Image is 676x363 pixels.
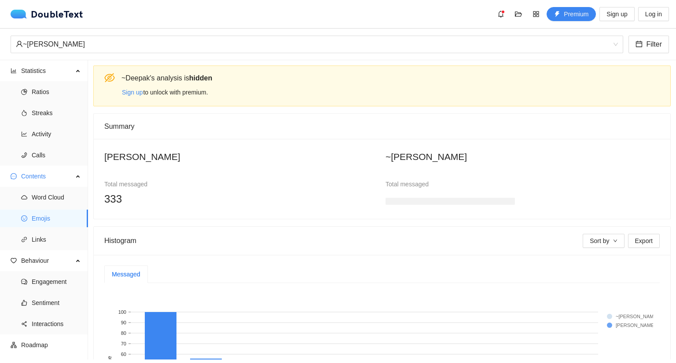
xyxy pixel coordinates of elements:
h2: ~[PERSON_NAME] [386,149,660,164]
button: appstore [529,7,543,21]
span: Links [32,231,81,248]
span: share-alt [21,321,27,327]
span: Filter [646,39,662,50]
text: 70 [121,341,126,346]
h2: [PERSON_NAME] [104,149,378,164]
text: 90 [121,320,126,325]
span: bell [494,11,507,18]
div: Total messaged [104,179,234,189]
span: user [16,40,23,47]
button: thunderboltPremium [547,7,596,21]
span: Contents [21,167,73,185]
span: Log in [645,9,662,19]
a: logoDoubleText [11,10,83,18]
span: Sign up [122,87,143,97]
span: Sign up [606,9,627,19]
span: folder-open [512,11,525,18]
span: Behaviour [21,252,73,269]
span: heart [11,258,17,264]
span: message [11,173,17,179]
span: apartment [11,342,17,348]
span: comment [21,279,27,285]
text: 60 [121,352,126,357]
span: link [21,236,27,243]
div: ~[PERSON_NAME] [16,36,610,53]
span: like [21,300,27,306]
span: smile [21,215,27,221]
span: cloud [21,194,27,200]
span: Streaks [32,104,81,122]
div: Messaged [112,269,140,279]
span: ~Deepak 's analysis is [121,74,212,82]
span: down [613,239,617,244]
span: Sentiment [32,294,81,312]
span: ~Deepak Bhatter [16,36,618,53]
span: Sort by [590,236,609,246]
span: Export [635,236,653,246]
span: Interactions [32,315,81,333]
span: Roadmap [21,336,81,354]
div: Total messaged [386,179,515,189]
span: Word Cloud [32,189,81,206]
button: bell [494,7,508,21]
span: pie-chart [21,89,27,95]
div: to unlock with premium. [121,85,664,99]
span: eye-invisible [104,73,115,83]
span: line-chart [21,131,27,137]
span: 333 [104,193,122,205]
span: Emojis [32,210,81,227]
div: Histogram [104,228,583,253]
span: Calls [32,146,81,164]
span: phone [21,152,27,158]
button: Sign up [121,85,143,99]
img: logo [11,10,31,18]
div: DoubleText [11,10,83,18]
span: calendar [636,40,643,49]
text: 80 [121,330,126,336]
span: Activity [32,125,81,143]
button: Export [628,234,660,248]
span: thunderbolt [554,11,560,18]
button: Sort bydown [583,234,624,248]
span: Engagement [32,273,81,290]
b: hidden [189,74,212,82]
span: Premium [564,9,588,19]
button: Sign up [599,7,634,21]
button: folder-open [511,7,525,21]
button: calendarFilter [628,36,669,53]
span: appstore [529,11,543,18]
span: bar-chart [11,68,17,74]
div: Summary [104,114,660,139]
span: fire [21,110,27,116]
text: 100 [118,309,126,315]
span: Ratios [32,83,81,101]
span: Statistics [21,62,73,80]
button: Log in [638,7,669,21]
